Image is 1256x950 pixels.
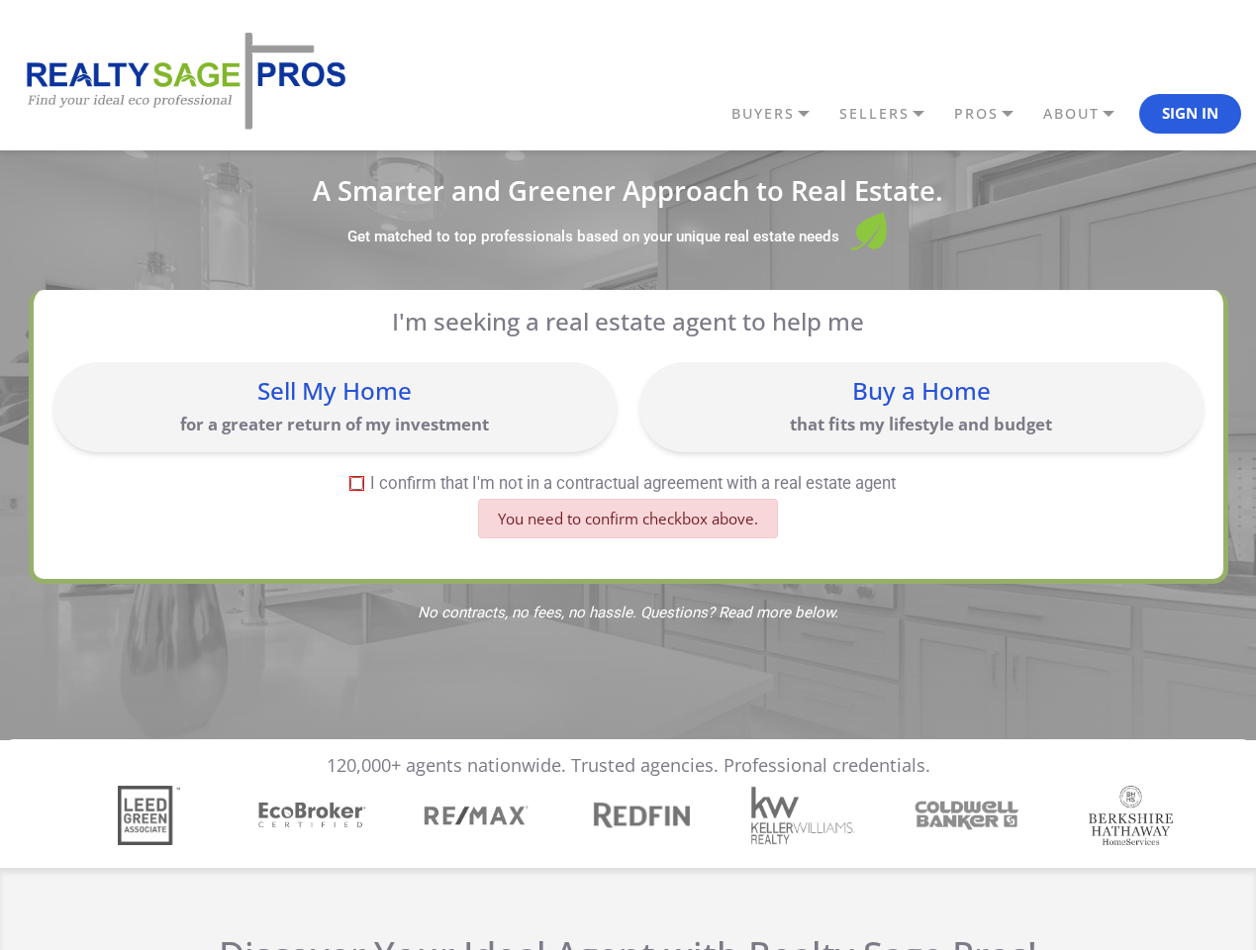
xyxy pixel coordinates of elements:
p: I'm seeking a real estate agent to help me [79,307,1177,335]
p: for a greater return of my investment [63,413,607,435]
label: I confirm that I'm not in a contractual agreement with a real estate agent [53,475,1194,492]
div: 6 / 7 [921,797,1027,834]
p: that fits my lifestyle and budget [649,413,1193,435]
div: 4 / 7 [594,797,700,833]
label: Get matched to top professionals based on your unique real estate needs [347,228,839,247]
a: BUYERS [726,97,834,131]
a: ABOUT [1038,97,1139,131]
a: PROS [949,97,1038,131]
div: Buy a Home [649,379,1193,403]
button: Sign In [1139,94,1241,134]
img: Sponsor Logo: Coldwell Banker [911,797,1024,834]
img: Sponsor Logo: Ecobroker [255,799,369,832]
input: I confirm that I'm not in a contractual agreement with a real estate agent [350,477,363,490]
div: 5 / 7 [758,786,864,845]
img: Sponsor Logo: Berkshire Hathaway [1089,786,1174,845]
div: 3 / 7 [431,786,536,845]
div: 1 / 7 [103,786,209,845]
img: REALTY SAGE PROS [15,30,351,133]
div: 2 / 7 [267,799,373,832]
img: Sponsor Logo: Remax [423,786,529,845]
div: You need to confirm checkbox above. [478,499,778,538]
img: Sponsor Logo: Leed Green Associate [118,786,180,845]
p: 120,000+ agents nationwide. Trusted agencies. Professional credentials. [327,755,930,777]
div: 7 / 7 [1085,786,1191,845]
img: Sponsor Logo: Redfin [583,797,697,833]
img: Sponsor Logo: Keller Williams Realty [750,786,856,845]
h1: A Smarter and Greener Approach to Real Estate. [29,177,1228,204]
a: SELLERS [834,97,949,131]
span: No contracts, no fees, no hassle. Questions? Read more below. [29,606,1228,620]
div: Sell My Home [63,379,607,403]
